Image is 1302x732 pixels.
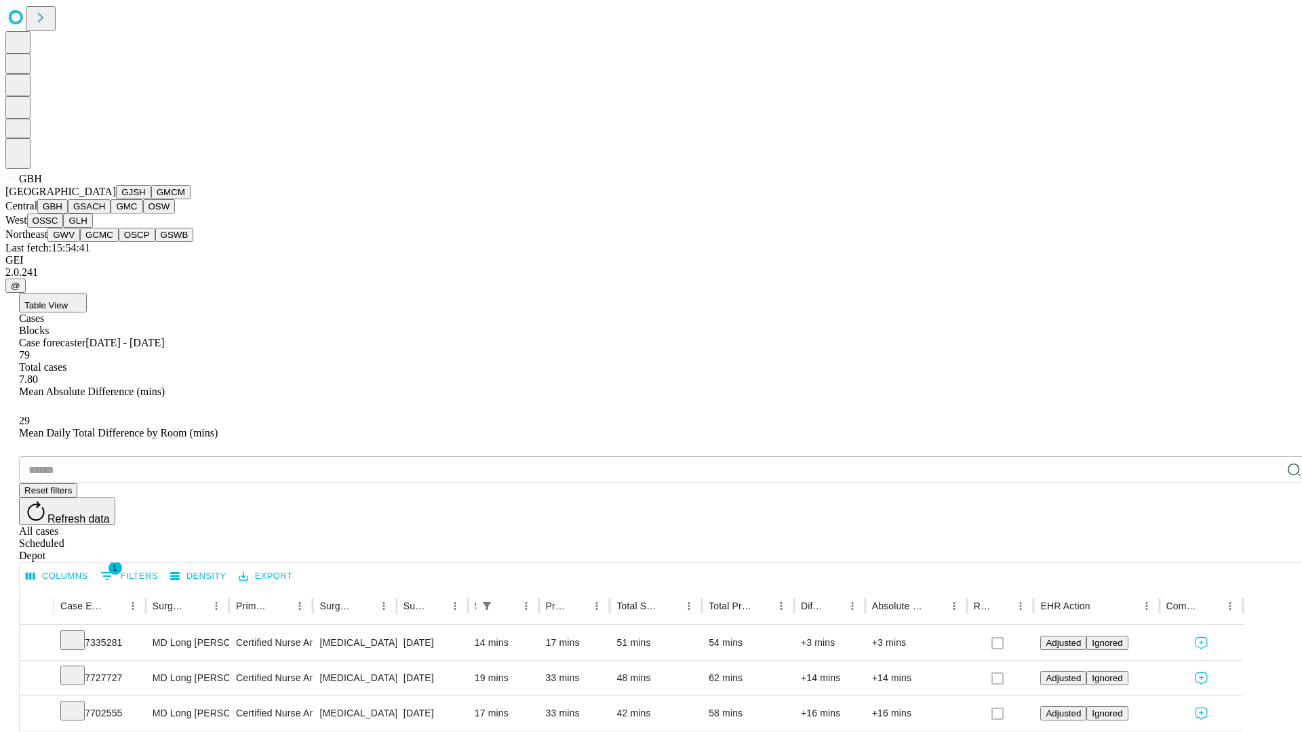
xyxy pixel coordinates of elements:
[843,596,862,615] button: Menu
[616,626,695,660] div: 51 mins
[167,566,230,587] button: Density
[24,485,72,495] span: Reset filters
[153,661,222,695] div: MD Long [PERSON_NAME]
[1046,638,1081,648] span: Adjusted
[824,596,843,615] button: Sort
[475,601,476,611] div: Scheduled In Room Duration
[872,696,960,731] div: +16 mins
[403,626,461,660] div: [DATE]
[26,702,47,726] button: Expand
[235,566,296,587] button: Export
[188,596,207,615] button: Sort
[546,601,568,611] div: Predicted In Room Duration
[709,696,787,731] div: 58 mins
[319,626,389,660] div: [MEDICAL_DATA] FLEXIBLE DIAGNOSTIC
[5,214,27,226] span: West
[271,596,290,615] button: Sort
[546,626,604,660] div: 17 mins
[546,661,604,695] div: 33 mins
[1137,596,1156,615] button: Menu
[546,696,604,731] div: 33 mins
[753,596,772,615] button: Sort
[5,186,116,197] span: [GEOGRAPHIC_DATA]
[1046,673,1081,683] span: Adjusted
[5,266,1297,279] div: 2.0.241
[11,281,20,291] span: @
[801,626,859,660] div: +3 mins
[5,228,47,240] span: Northeast
[517,596,536,615] button: Menu
[772,596,791,615] button: Menu
[1202,596,1221,615] button: Sort
[403,661,461,695] div: [DATE]
[19,386,165,397] span: Mean Absolute Difference (mins)
[68,199,111,213] button: GSACH
[403,601,425,611] div: Surgery Date
[24,300,68,310] span: Table View
[475,661,532,695] div: 19 mins
[119,228,155,242] button: OSCP
[475,696,532,731] div: 17 mins
[801,601,823,611] div: Difference
[1040,601,1090,611] div: EHR Action
[872,626,960,660] div: +3 mins
[22,566,92,587] button: Select columns
[116,185,151,199] button: GJSH
[108,561,122,575] span: 1
[992,596,1011,615] button: Sort
[709,661,787,695] div: 62 mins
[1086,706,1128,720] button: Ignored
[207,596,226,615] button: Menu
[19,373,38,385] span: 7.80
[97,565,161,587] button: Show filters
[19,349,30,361] span: 79
[19,483,77,497] button: Reset filters
[926,596,945,615] button: Sort
[47,513,110,525] span: Refresh data
[1046,708,1081,718] span: Adjusted
[872,661,960,695] div: +14 mins
[111,199,142,213] button: GMC
[446,596,465,615] button: Menu
[123,596,142,615] button: Menu
[1086,636,1128,650] button: Ignored
[104,596,123,615] button: Sort
[143,199,176,213] button: OSW
[709,601,751,611] div: Total Predicted Duration
[477,596,496,615] div: 1 active filter
[26,632,47,655] button: Expand
[151,185,191,199] button: GMCM
[236,661,306,695] div: Certified Nurse Anesthetist
[1092,638,1122,648] span: Ignored
[1040,636,1086,650] button: Adjusted
[1086,671,1128,685] button: Ignored
[1092,708,1122,718] span: Ignored
[1092,596,1111,615] button: Sort
[19,415,30,426] span: 29
[155,228,194,242] button: GSWB
[26,667,47,691] button: Expand
[19,293,87,312] button: Table View
[801,661,859,695] div: +14 mins
[37,199,68,213] button: GBH
[60,601,103,611] div: Case Epic Id
[587,596,606,615] button: Menu
[319,601,353,611] div: Surgery Name
[374,596,393,615] button: Menu
[19,497,115,525] button: Refresh data
[355,596,374,615] button: Sort
[319,696,389,731] div: [MEDICAL_DATA] FLEXIBLE PROXIMAL DIAGNOSTIC
[5,200,37,211] span: Central
[5,279,26,293] button: @
[1221,596,1240,615] button: Menu
[60,626,139,660] div: 7335281
[616,601,659,611] div: Total Scheduled Duration
[709,626,787,660] div: 54 mins
[801,696,859,731] div: +16 mins
[80,228,119,242] button: GCMC
[568,596,587,615] button: Sort
[974,601,991,611] div: Resolved in EHR
[498,596,517,615] button: Sort
[872,601,924,611] div: Absolute Difference
[1040,671,1086,685] button: Adjusted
